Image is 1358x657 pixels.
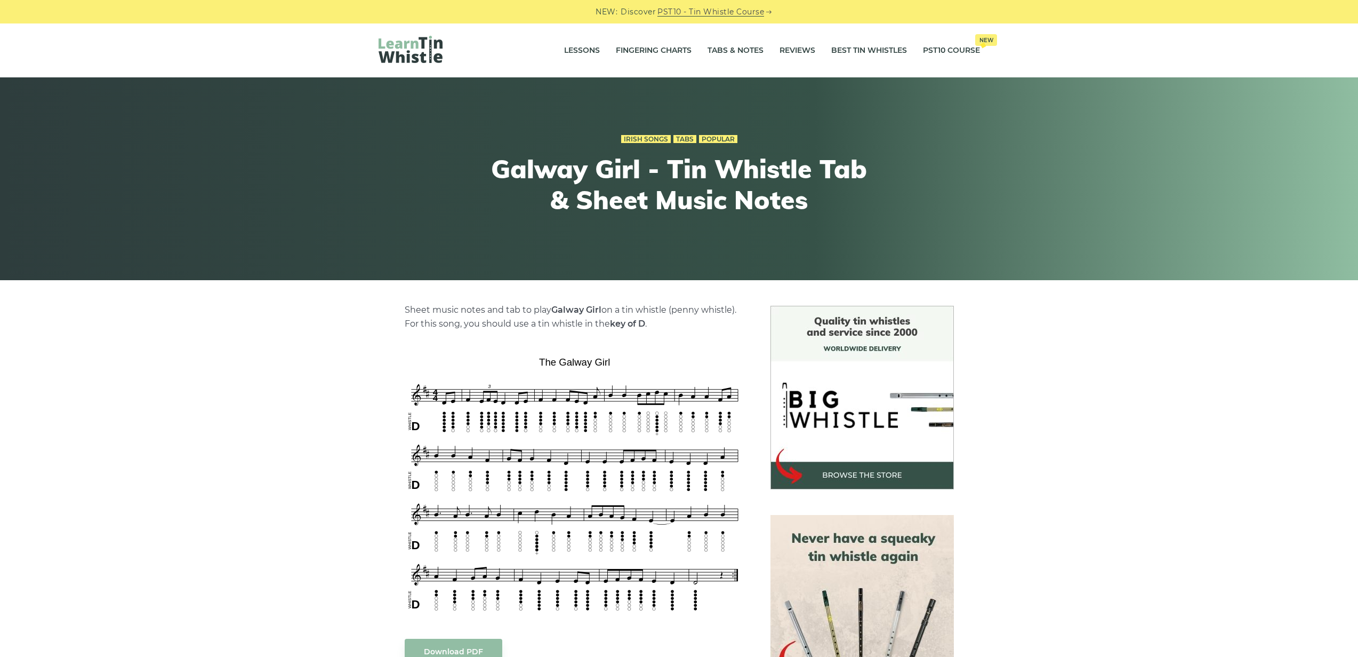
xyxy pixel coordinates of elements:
span: New [975,34,997,46]
a: Lessons [564,37,600,64]
a: PST10 CourseNew [923,37,980,64]
a: Fingering Charts [616,37,692,64]
a: Popular [699,135,737,144]
a: Reviews [780,37,815,64]
strong: Galway Girl [551,305,601,315]
a: Best Tin Whistles [831,37,907,64]
strong: key of D [610,319,645,329]
img: BigWhistle Tin Whistle Store [770,306,954,489]
a: Tabs & Notes [708,37,764,64]
a: Irish Songs [621,135,671,144]
img: The Galway Girl Tin Whistle Tab & Sheet Music [405,353,745,618]
h1: Galway Girl - Tin Whistle Tab & Sheet Music Notes [483,154,875,215]
a: Tabs [673,135,696,144]
img: LearnTinWhistle.com [379,36,443,63]
p: Sheet music notes and tab to play on a tin whistle (penny whistle). For this song, you should use... [405,303,745,331]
